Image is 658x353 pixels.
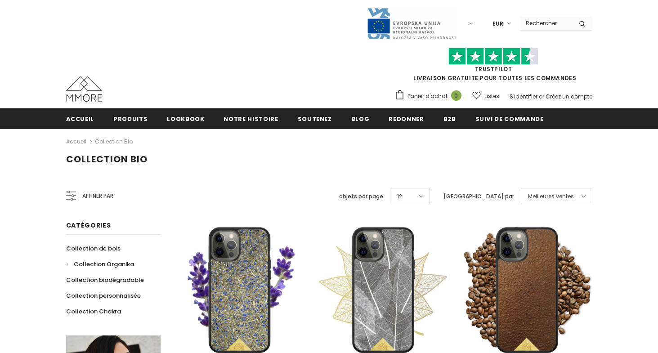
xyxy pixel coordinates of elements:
span: Redonner [389,115,424,123]
span: Suivi de commande [475,115,544,123]
span: Collection biodégradable [66,276,144,284]
span: Collection Organika [74,260,134,268]
span: Lookbook [167,115,204,123]
span: Meilleures ventes [528,192,574,201]
a: Produits [113,108,148,129]
a: Collection Chakra [66,304,121,319]
span: Listes [484,92,499,101]
a: Collection Organika [66,256,134,272]
span: B2B [443,115,456,123]
a: Créez un compte [546,93,592,100]
span: Collection Bio [66,153,148,165]
span: LIVRAISON GRATUITE POUR TOUTES LES COMMANDES [395,52,592,82]
span: EUR [492,19,503,28]
a: Suivi de commande [475,108,544,129]
span: Collection Chakra [66,307,121,316]
a: TrustPilot [475,65,512,73]
span: 12 [397,192,402,201]
img: Faites confiance aux étoiles pilotes [448,48,538,65]
span: or [539,93,544,100]
a: B2B [443,108,456,129]
a: Accueil [66,136,86,147]
label: [GEOGRAPHIC_DATA] par [443,192,514,201]
span: Blog [351,115,370,123]
a: Notre histoire [224,108,278,129]
a: Lookbook [167,108,204,129]
span: 0 [451,90,461,101]
img: Javni Razpis [367,7,457,40]
span: Notre histoire [224,115,278,123]
label: objets par page [339,192,383,201]
a: Collection Bio [95,138,133,145]
input: Search Site [520,17,572,30]
span: Collection de bois [66,244,121,253]
span: Panier d'achat [407,92,448,101]
img: Cas MMORE [66,76,102,102]
a: Listes [472,88,499,104]
a: Javni Razpis [367,19,457,27]
span: Accueil [66,115,94,123]
a: Collection de bois [66,241,121,256]
a: S'identifier [510,93,537,100]
span: Collection personnalisée [66,291,141,300]
span: Catégories [66,221,111,230]
a: Collection biodégradable [66,272,144,288]
a: Collection personnalisée [66,288,141,304]
span: Affiner par [82,191,113,201]
a: Panier d'achat 0 [395,89,466,103]
a: Blog [351,108,370,129]
span: Produits [113,115,148,123]
a: Redonner [389,108,424,129]
span: soutenez [298,115,332,123]
a: Accueil [66,108,94,129]
a: soutenez [298,108,332,129]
